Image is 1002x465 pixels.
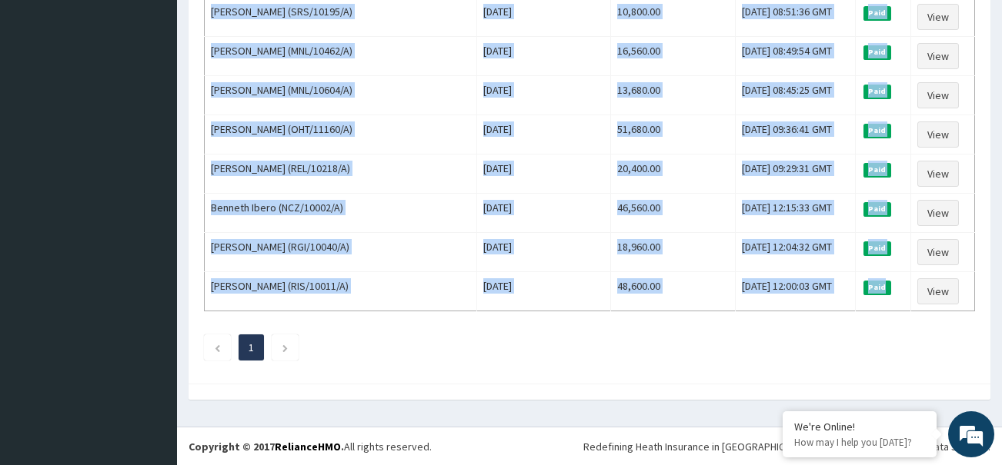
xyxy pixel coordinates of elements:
[249,340,254,354] a: Page 1 is your current page
[476,154,611,194] td: [DATE]
[275,440,341,453] a: RelianceHMO
[189,440,344,453] strong: Copyright © 2017 .
[863,6,891,20] span: Paid
[736,233,856,272] td: [DATE] 12:04:32 GMT
[476,272,611,311] td: [DATE]
[863,85,891,98] span: Paid
[863,202,891,216] span: Paid
[611,233,736,272] td: 18,960.00
[736,76,856,115] td: [DATE] 08:45:25 GMT
[205,272,477,311] td: [PERSON_NAME] (RIS/10011/A)
[89,136,212,291] span: We're online!
[794,420,925,433] div: We're Online!
[611,194,736,233] td: 46,560.00
[8,305,293,359] textarea: Type your message and hit 'Enter'
[736,115,856,154] td: [DATE] 09:36:41 GMT
[917,239,959,265] a: View
[28,77,62,115] img: d_794563401_company_1708531726252_794563401
[282,340,289,354] a: Next page
[736,194,856,233] td: [DATE] 12:15:33 GMT
[611,76,736,115] td: 13,680.00
[736,37,856,76] td: [DATE] 08:49:54 GMT
[917,200,959,226] a: View
[917,43,959,69] a: View
[863,281,891,294] span: Paid
[917,278,959,304] a: View
[917,121,959,148] a: View
[205,76,477,115] td: [PERSON_NAME] (MNL/10604/A)
[476,233,611,272] td: [DATE]
[214,340,221,354] a: Previous page
[611,115,736,154] td: 51,680.00
[917,82,959,108] a: View
[476,115,611,154] td: [DATE]
[476,37,611,76] td: [DATE]
[205,233,477,272] td: [PERSON_NAME] (RGI/10040/A)
[863,45,891,59] span: Paid
[736,154,856,194] td: [DATE] 09:29:31 GMT
[611,37,736,76] td: 16,560.00
[476,76,611,115] td: [DATE]
[252,8,289,45] div: Minimize live chat window
[205,194,477,233] td: Benneth Ibero (NCZ/10002/A)
[611,154,736,194] td: 20,400.00
[583,439,990,454] div: Redefining Heath Insurance in [GEOGRAPHIC_DATA] using Telemedicine and Data Science!
[794,436,925,449] p: How may I help you today?
[611,272,736,311] td: 48,600.00
[917,4,959,30] a: View
[736,272,856,311] td: [DATE] 12:00:03 GMT
[863,163,891,177] span: Paid
[80,86,259,106] div: Chat with us now
[476,194,611,233] td: [DATE]
[205,37,477,76] td: [PERSON_NAME] (MNL/10462/A)
[205,115,477,154] td: [PERSON_NAME] (OHT/11160/A)
[863,241,891,255] span: Paid
[917,161,959,187] a: View
[863,124,891,138] span: Paid
[205,154,477,194] td: [PERSON_NAME] (REL/10218/A)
